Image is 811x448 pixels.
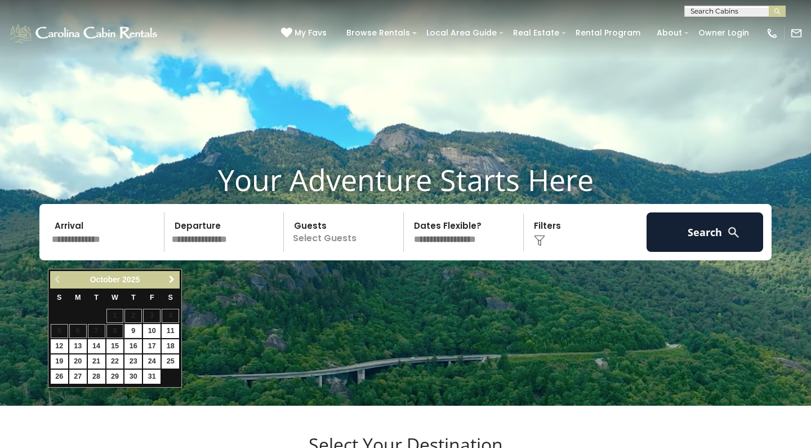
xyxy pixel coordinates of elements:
img: White-1-1-2.png [8,22,161,45]
span: Friday [150,294,154,301]
a: 26 [51,370,68,384]
a: 23 [124,354,142,369]
span: Thursday [131,294,136,301]
a: 12 [51,339,68,353]
a: 14 [88,339,105,353]
span: Sunday [57,294,61,301]
a: 28 [88,370,105,384]
span: October [90,275,121,284]
span: 2025 [122,275,140,284]
a: My Favs [281,27,329,39]
a: About [651,24,688,42]
a: 19 [51,354,68,369]
img: mail-regular-white.png [790,27,803,39]
a: 31 [143,370,161,384]
a: 9 [124,324,142,338]
a: 18 [162,339,179,353]
img: phone-regular-white.png [766,27,778,39]
a: 25 [162,354,179,369]
a: 21 [88,354,105,369]
a: Next [164,273,179,287]
img: search-regular-white.png [727,225,741,239]
span: Tuesday [94,294,99,301]
a: 20 [69,354,87,369]
span: Wednesday [112,294,118,301]
a: 15 [106,339,124,353]
a: 22 [106,354,124,369]
h1: Your Adventure Starts Here [8,162,803,197]
span: Monday [75,294,81,301]
p: Select Guests [287,212,403,252]
img: filter--v1.png [534,235,545,246]
a: Rental Program [570,24,646,42]
a: 16 [124,339,142,353]
a: 27 [69,370,87,384]
a: 13 [69,339,87,353]
a: 30 [124,370,142,384]
button: Search [647,212,763,252]
a: 10 [143,324,161,338]
a: Real Estate [507,24,565,42]
a: Browse Rentals [341,24,416,42]
a: 29 [106,370,124,384]
span: Saturday [168,294,173,301]
a: Owner Login [693,24,755,42]
span: Next [167,275,176,284]
a: 11 [162,324,179,338]
a: Local Area Guide [421,24,502,42]
span: My Favs [295,27,327,39]
a: 17 [143,339,161,353]
a: 24 [143,354,161,369]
